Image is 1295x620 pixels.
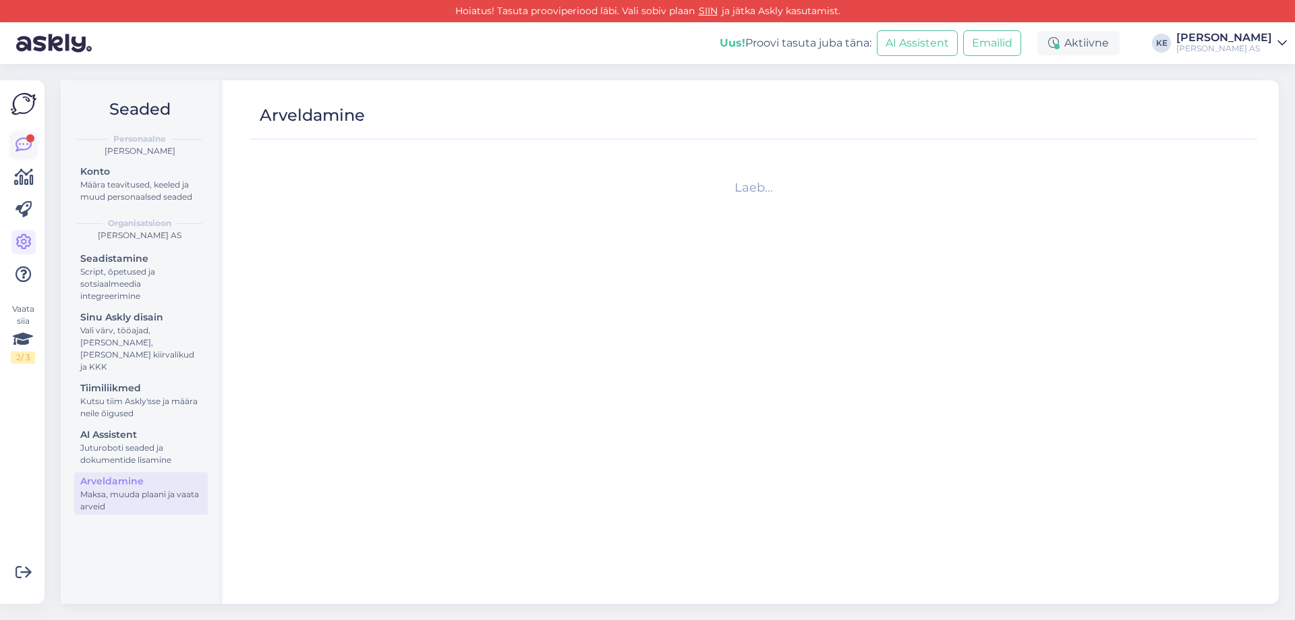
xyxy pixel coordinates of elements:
div: Arveldamine [80,474,202,488]
b: Personaalne [113,133,166,145]
a: SIIN [695,5,722,17]
div: Vali värv, tööajad, [PERSON_NAME], [PERSON_NAME] kiirvalikud ja KKK [80,325,202,373]
b: Uus! [720,36,745,49]
div: AI Assistent [80,428,202,442]
a: ArveldamineMaksa, muuda plaani ja vaata arveid [74,472,208,515]
div: 2 / 3 [11,351,35,364]
a: Sinu Askly disainVali värv, tööajad, [PERSON_NAME], [PERSON_NAME] kiirvalikud ja KKK [74,308,208,375]
div: Laeb... [255,179,1252,197]
div: Proovi tasuta juba täna: [720,35,871,51]
button: AI Assistent [877,30,958,56]
div: [PERSON_NAME] AS [1176,43,1272,54]
div: Määra teavitused, keeled ja muud personaalsed seaded [80,179,202,203]
div: KE [1152,34,1171,53]
div: Script, õpetused ja sotsiaalmeedia integreerimine [80,266,202,302]
div: Konto [80,165,202,179]
div: Tiimiliikmed [80,381,202,395]
div: [PERSON_NAME] AS [71,229,208,242]
div: Arveldamine [260,103,365,128]
button: Emailid [963,30,1021,56]
div: Seadistamine [80,252,202,266]
a: [PERSON_NAME][PERSON_NAME] AS [1176,32,1287,54]
a: AI AssistentJuturoboti seaded ja dokumentide lisamine [74,426,208,468]
a: SeadistamineScript, õpetused ja sotsiaalmeedia integreerimine [74,250,208,304]
b: Organisatsioon [108,217,171,229]
div: [PERSON_NAME] [1176,32,1272,43]
div: Aktiivne [1037,31,1120,55]
div: [PERSON_NAME] [71,145,208,157]
div: Maksa, muuda plaani ja vaata arveid [80,488,202,513]
a: TiimiliikmedKutsu tiim Askly'sse ja määra neile õigused [74,379,208,422]
div: Sinu Askly disain [80,310,202,325]
h2: Seaded [71,96,208,122]
img: Askly Logo [11,91,36,117]
div: Kutsu tiim Askly'sse ja määra neile õigused [80,395,202,420]
div: Juturoboti seaded ja dokumentide lisamine [80,442,202,466]
a: KontoMäära teavitused, keeled ja muud personaalsed seaded [74,163,208,205]
div: Vaata siia [11,303,35,364]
